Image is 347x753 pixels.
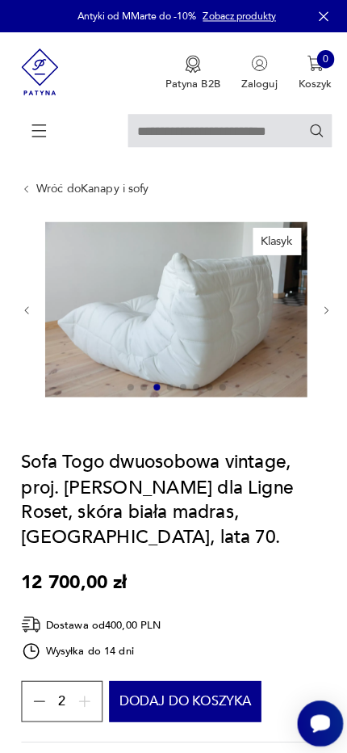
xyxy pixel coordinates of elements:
img: Zdjęcie produktu Sofa Togo dwuosobowa vintage, proj. M. Ducaroy dla Ligne Roset, skóra biała madr... [44,218,302,390]
p: Antyki od MMarte do -10% [76,10,193,23]
div: Wysyłka do 14 dni [21,630,158,650]
a: Wróć doKanapy i sofy [36,179,146,192]
iframe: Smartsupp widget button [292,688,337,734]
p: 12 700,00 zł [21,560,125,584]
img: Ikona dostawy [21,604,40,624]
div: 0 [311,49,329,67]
button: Szukaj [303,120,319,136]
span: 2 [57,685,65,693]
a: Ikona medaluPatyna B2B [162,54,216,90]
a: Zobacz produkty [199,10,271,23]
div: Dostawa od 400,00 PLN [21,604,158,624]
button: Patyna B2B [162,54,216,90]
button: Dodaj do koszyka [107,669,257,709]
img: Patyna - sklep z meblami i dekoracjami vintage [21,32,58,110]
div: Klasyk [249,224,295,251]
img: Ikona koszyka [302,54,318,70]
button: 0Koszyk [293,54,326,90]
img: Ikona medalu [182,54,198,72]
p: Patyna B2B [162,75,216,90]
h1: Sofa Togo dwuosobowa vintage, proj. [PERSON_NAME] dla Ligne Roset, skóra biała madras, [GEOGRAPHI... [21,442,326,541]
button: Zaloguj [237,54,273,90]
p: Koszyk [293,75,326,90]
img: Ikonka użytkownika [247,54,263,70]
p: Zaloguj [237,75,273,90]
